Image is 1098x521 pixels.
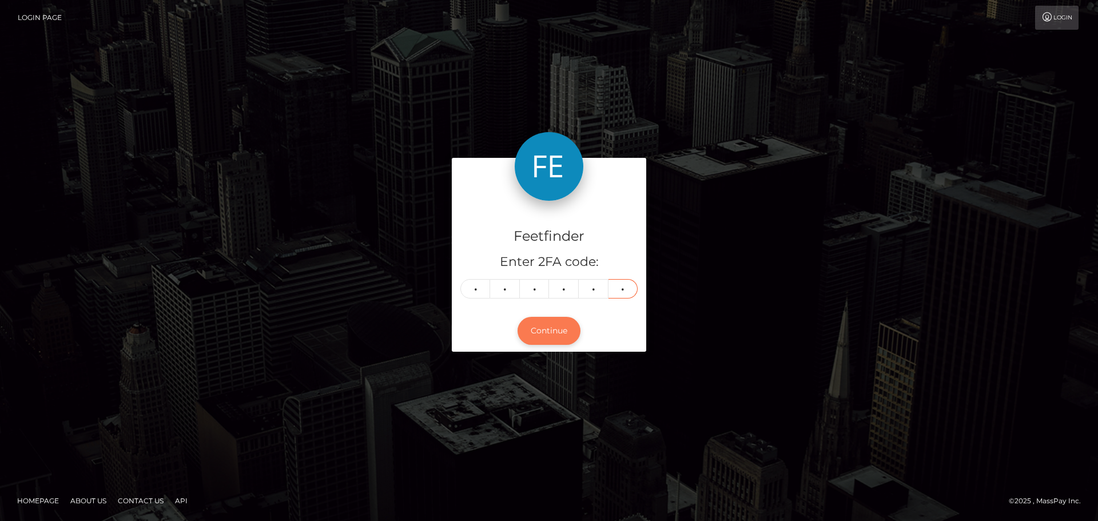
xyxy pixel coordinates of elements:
[13,492,63,510] a: Homepage
[460,226,638,246] h4: Feetfinder
[170,492,192,510] a: API
[18,6,62,30] a: Login Page
[1035,6,1079,30] a: Login
[66,492,111,510] a: About Us
[1009,495,1089,507] div: © 2025 , MassPay Inc.
[518,317,580,345] button: Continue
[460,253,638,271] h5: Enter 2FA code:
[515,132,583,201] img: Feetfinder
[113,492,168,510] a: Contact Us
